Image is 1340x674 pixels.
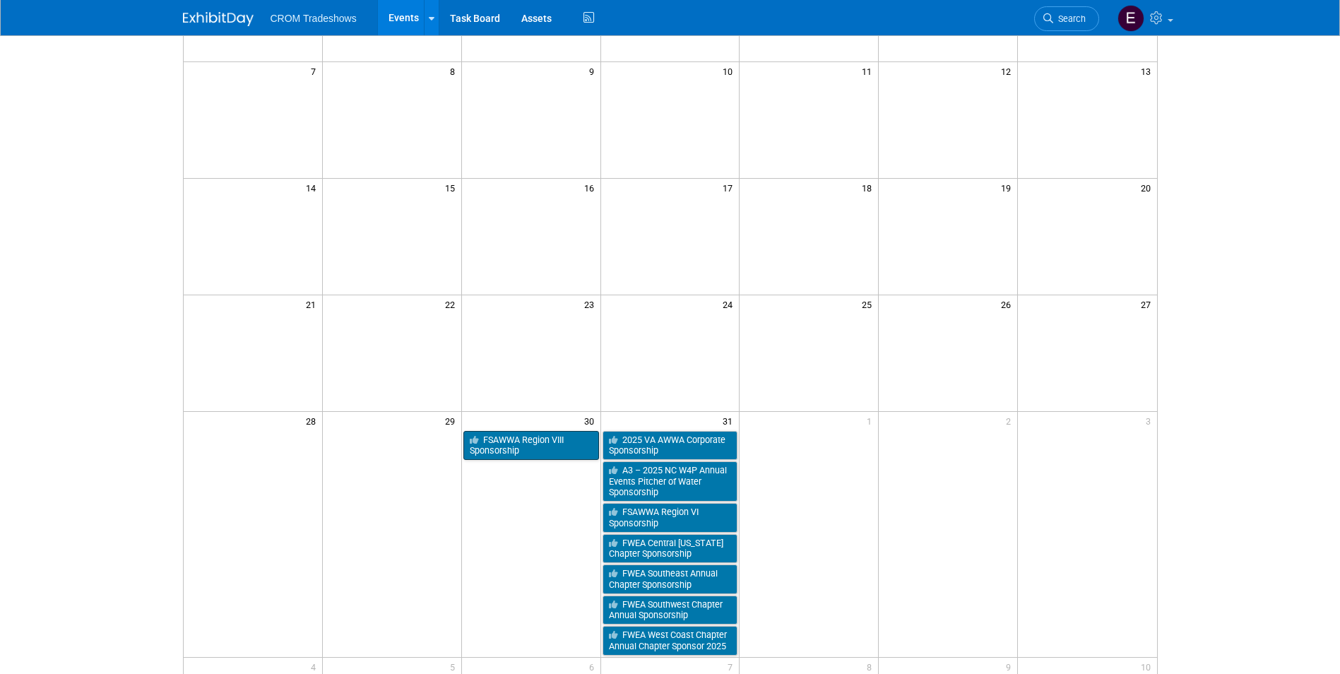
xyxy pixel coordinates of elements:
[304,412,322,430] span: 28
[183,12,254,26] img: ExhibitDay
[304,179,322,196] span: 14
[583,412,600,430] span: 30
[463,431,599,460] a: FSAWWA Region VIII Sponsorship
[721,179,739,196] span: 17
[603,461,738,502] a: A3 – 2025 NC W4P Annual Events Pitcher of Water Sponsorship
[1053,13,1086,24] span: Search
[304,295,322,313] span: 21
[271,13,357,24] span: CROM Tradeshows
[1000,62,1017,80] span: 12
[1139,179,1157,196] span: 20
[721,412,739,430] span: 31
[583,179,600,196] span: 16
[1000,295,1017,313] span: 26
[588,62,600,80] span: 9
[1139,295,1157,313] span: 27
[721,295,739,313] span: 24
[860,62,878,80] span: 11
[444,412,461,430] span: 29
[583,295,600,313] span: 23
[444,179,461,196] span: 15
[603,564,738,593] a: FWEA Southeast Annual Chapter Sponsorship
[444,295,461,313] span: 22
[449,62,461,80] span: 8
[860,179,878,196] span: 18
[865,412,878,430] span: 1
[1034,6,1099,31] a: Search
[603,534,738,563] a: FWEA Central [US_STATE] Chapter Sponsorship
[1139,62,1157,80] span: 13
[1004,412,1017,430] span: 2
[1117,5,1144,32] img: Emily Williams
[721,62,739,80] span: 10
[603,596,738,625] a: FWEA Southwest Chapter Annual Sponsorship
[309,62,322,80] span: 7
[603,431,738,460] a: 2025 VA AWWA Corporate Sponsorship
[603,503,738,532] a: FSAWWA Region VI Sponsorship
[860,295,878,313] span: 25
[603,626,738,655] a: FWEA West Coast Chapter Annual Chapter Sponsor 2025
[1000,179,1017,196] span: 19
[1144,412,1157,430] span: 3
